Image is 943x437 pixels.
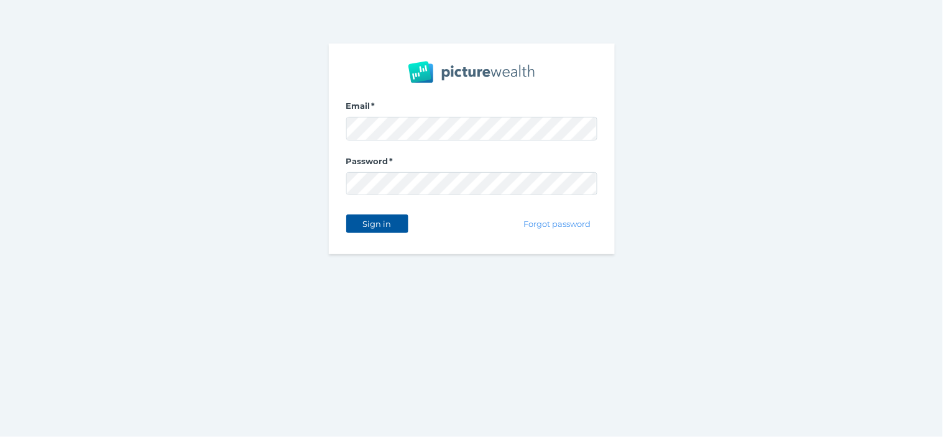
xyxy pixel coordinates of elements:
button: Sign in [346,214,408,233]
span: Forgot password [518,219,596,229]
label: Password [346,156,597,172]
span: Sign in [357,219,397,229]
img: PW [408,61,535,83]
label: Email [346,101,597,117]
button: Forgot password [518,214,597,233]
